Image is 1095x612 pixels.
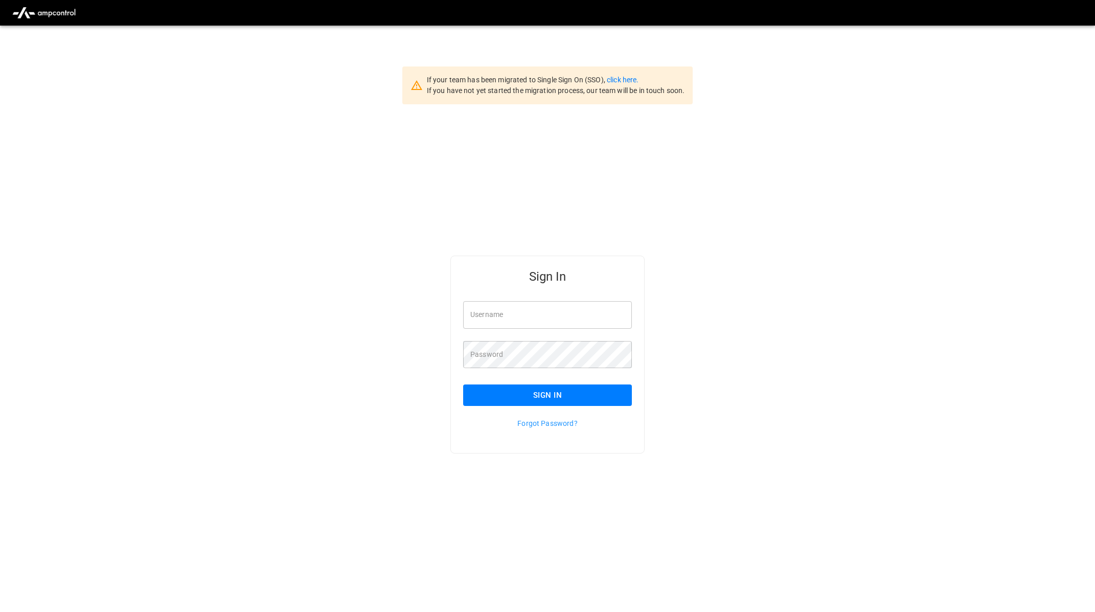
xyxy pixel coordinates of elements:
button: Sign In [463,384,632,406]
img: ampcontrol.io logo [8,3,80,22]
a: click here. [607,76,638,84]
span: If your team has been migrated to Single Sign On (SSO), [427,76,607,84]
h5: Sign In [463,268,632,285]
p: Forgot Password? [463,418,632,428]
span: If you have not yet started the migration process, our team will be in touch soon. [427,86,685,95]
